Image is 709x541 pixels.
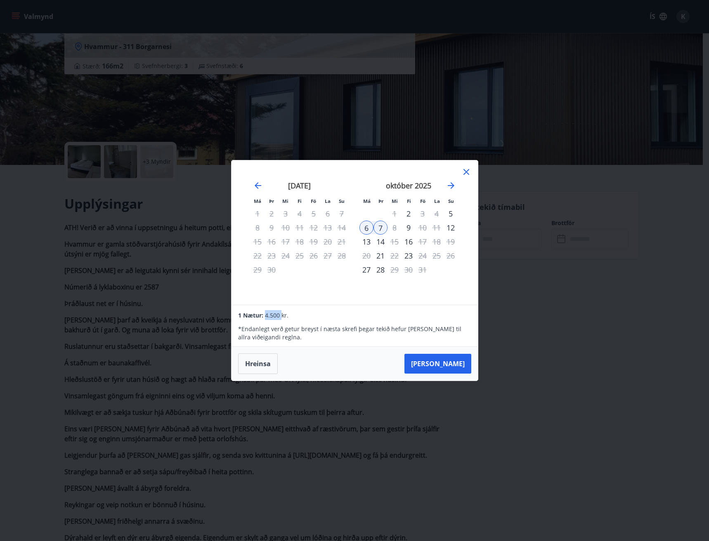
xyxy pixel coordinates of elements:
[269,198,274,204] small: Þr
[307,249,321,263] td: Not available. föstudagur, 26. september 2025
[402,263,416,277] td: Not available. fimmtudagur, 30. október 2025
[298,198,302,204] small: Fi
[416,263,430,277] td: Not available. föstudagur, 31. október 2025
[238,325,471,341] p: * Endanlegt verð getur breyst í næsta skrefi þegar tekið hefur [PERSON_NAME] til allra viðeigandi...
[279,207,293,221] td: Not available. miðvikudagur, 3. september 2025
[339,198,345,204] small: Su
[265,263,279,277] td: Not available. þriðjudagur, 30. september 2025
[388,235,402,249] td: Choose miðvikudagur, 15. október 2025 as your check-in date. It’s available.
[293,207,307,221] td: Not available. fimmtudagur, 4. september 2025
[359,221,373,235] div: 6
[293,235,307,249] td: Not available. fimmtudagur, 18. september 2025
[444,221,458,235] div: Aðeins innritun í boði
[279,249,293,263] td: Not available. miðvikudagur, 24. september 2025
[251,263,265,277] td: Not available. mánudagur, 29. september 2025
[265,221,279,235] td: Not available. þriðjudagur, 9. september 2025
[282,198,288,204] small: Mi
[265,207,279,221] td: Not available. þriðjudagur, 2. september 2025
[363,198,371,204] small: Má
[388,263,402,277] div: Aðeins útritun í boði
[265,249,279,263] td: Not available. þriðjudagur, 23. september 2025
[402,249,416,263] td: Choose fimmtudagur, 23. október 2025 as your check-in date. It’s available.
[444,207,458,221] td: Choose sunnudagur, 5. október 2025 as your check-in date. It’s available.
[420,198,425,204] small: Fö
[373,235,388,249] div: 14
[359,235,373,249] td: Choose mánudagur, 13. október 2025 as your check-in date. It’s available.
[416,249,430,263] td: Choose föstudagur, 24. október 2025 as your check-in date. It’s available.
[388,235,402,249] div: Aðeins útritun í boði
[335,221,349,235] td: Not available. sunnudagur, 14. september 2025
[430,249,444,263] td: Not available. laugardagur, 25. október 2025
[359,235,373,249] div: 13
[373,249,388,263] div: Aðeins innritun í boði
[388,207,402,221] td: Not available. miðvikudagur, 1. október 2025
[335,249,349,263] td: Not available. sunnudagur, 28. september 2025
[430,207,444,221] td: Not available. laugardagur, 4. október 2025
[251,221,265,235] td: Not available. mánudagur, 8. september 2025
[321,207,335,221] td: Not available. laugardagur, 6. september 2025
[307,221,321,235] td: Not available. föstudagur, 12. september 2025
[279,221,293,235] td: Not available. miðvikudagur, 10. september 2025
[402,235,416,249] td: Choose fimmtudagur, 16. október 2025 as your check-in date. It’s available.
[307,235,321,249] td: Not available. föstudagur, 19. september 2025
[238,353,278,374] button: Hreinsa
[434,198,440,204] small: La
[446,181,456,191] div: Move forward to switch to the next month.
[402,221,416,235] div: Aðeins innritun í boði
[251,235,265,249] td: Not available. mánudagur, 15. september 2025
[359,263,373,277] div: Aðeins innritun í boði
[448,198,454,204] small: Su
[359,249,373,263] td: Not available. mánudagur, 20. október 2025
[416,221,430,235] td: Choose föstudagur, 10. október 2025 as your check-in date. It’s available.
[359,263,373,277] td: Choose mánudagur, 27. október 2025 as your check-in date. It’s available.
[293,221,307,235] td: Not available. fimmtudagur, 11. september 2025
[392,198,398,204] small: Mi
[241,170,468,295] div: Calendar
[373,263,388,277] td: Choose þriðjudagur, 28. október 2025 as your check-in date. It’s available.
[416,235,430,249] div: Aðeins útritun í boði
[444,249,458,263] td: Not available. sunnudagur, 26. október 2025
[388,249,402,263] td: Choose miðvikudagur, 22. október 2025 as your check-in date. It’s available.
[430,235,444,249] td: Not available. laugardagur, 18. október 2025
[416,249,430,263] div: Aðeins útritun í boði
[251,249,265,263] td: Not available. mánudagur, 22. september 2025
[254,198,261,204] small: Má
[388,221,402,235] td: Choose miðvikudagur, 8. október 2025 as your check-in date. It’s available.
[373,221,388,235] div: 7
[416,221,430,235] div: Aðeins útritun í boði
[416,207,430,221] td: Choose föstudagur, 3. október 2025 as your check-in date. It’s available.
[321,221,335,235] td: Not available. laugardagur, 13. september 2025
[404,354,471,374] button: [PERSON_NAME]
[407,198,411,204] small: Fi
[444,207,458,221] div: Aðeins innritun í boði
[373,235,388,249] td: Choose þriðjudagur, 14. október 2025 as your check-in date. It’s available.
[325,198,331,204] small: La
[402,235,416,249] div: Aðeins innritun í boði
[378,198,383,204] small: Þr
[359,221,373,235] td: Selected as start date. mánudagur, 6. október 2025
[402,207,416,221] td: Choose fimmtudagur, 2. október 2025 as your check-in date. It’s available.
[373,263,388,277] div: 28
[373,221,388,235] td: Selected as end date. þriðjudagur, 7. október 2025
[335,207,349,221] td: Not available. sunnudagur, 7. september 2025
[444,235,458,249] td: Not available. sunnudagur, 19. október 2025
[321,249,335,263] td: Not available. laugardagur, 27. september 2025
[311,198,316,204] small: Fö
[265,311,288,319] span: 4.500 kr.
[279,235,293,249] td: Not available. miðvikudagur, 17. september 2025
[402,207,416,221] div: Aðeins innritun í boði
[293,249,307,263] td: Not available. fimmtudagur, 25. september 2025
[388,263,402,277] td: Choose miðvikudagur, 29. október 2025 as your check-in date. It’s available.
[321,235,335,249] td: Not available. laugardagur, 20. september 2025
[402,221,416,235] td: Choose fimmtudagur, 9. október 2025 as your check-in date. It’s available.
[251,207,265,221] td: Not available. mánudagur, 1. september 2025
[253,181,263,191] div: Move backward to switch to the previous month.
[238,311,263,319] span: 1 Nætur:
[288,181,311,191] strong: [DATE]
[416,207,430,221] div: Aðeins útritun í boði
[402,249,416,263] div: Aðeins innritun í boði
[386,181,431,191] strong: október 2025
[444,221,458,235] td: Choose sunnudagur, 12. október 2025 as your check-in date. It’s available.
[388,249,402,263] div: Aðeins útritun í boði
[265,235,279,249] td: Not available. þriðjudagur, 16. september 2025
